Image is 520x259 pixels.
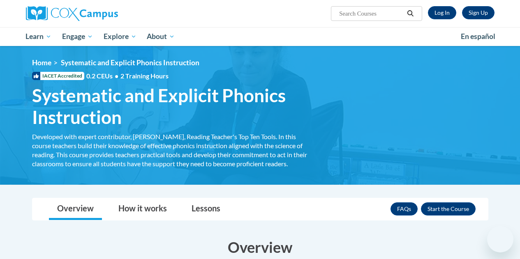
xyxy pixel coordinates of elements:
[115,72,118,80] span: •
[462,6,495,19] a: Register
[32,58,51,67] a: Home
[404,9,416,18] button: Search
[391,202,418,215] a: FAQs
[461,32,495,41] span: En español
[32,85,316,128] span: Systematic and Explicit Phonics Instruction
[421,202,476,215] button: Enroll
[25,32,51,41] span: Learn
[62,32,93,41] span: Engage
[26,6,174,21] a: Cox Campus
[57,27,98,46] a: Engage
[86,71,169,80] span: 0.2 CEUs
[61,58,199,67] span: Systematic and Explicit Phonics Instruction
[338,9,404,18] input: Search Courses
[32,132,316,168] div: Developed with expert contributor, [PERSON_NAME], Reading Teacher's Top Ten Tools. In this course...
[428,6,456,19] a: Log In
[21,27,57,46] a: Learn
[141,27,180,46] a: About
[487,226,513,252] iframe: Button to launch messaging window
[455,28,501,45] a: En español
[32,237,488,257] h3: Overview
[49,198,102,220] a: Overview
[20,27,501,46] div: Main menu
[147,32,175,41] span: About
[110,198,175,220] a: How it works
[183,198,229,220] a: Lessons
[32,72,84,80] span: IACET Accredited
[120,72,169,80] span: 2 Training Hours
[104,32,136,41] span: Explore
[98,27,142,46] a: Explore
[26,6,118,21] img: Cox Campus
